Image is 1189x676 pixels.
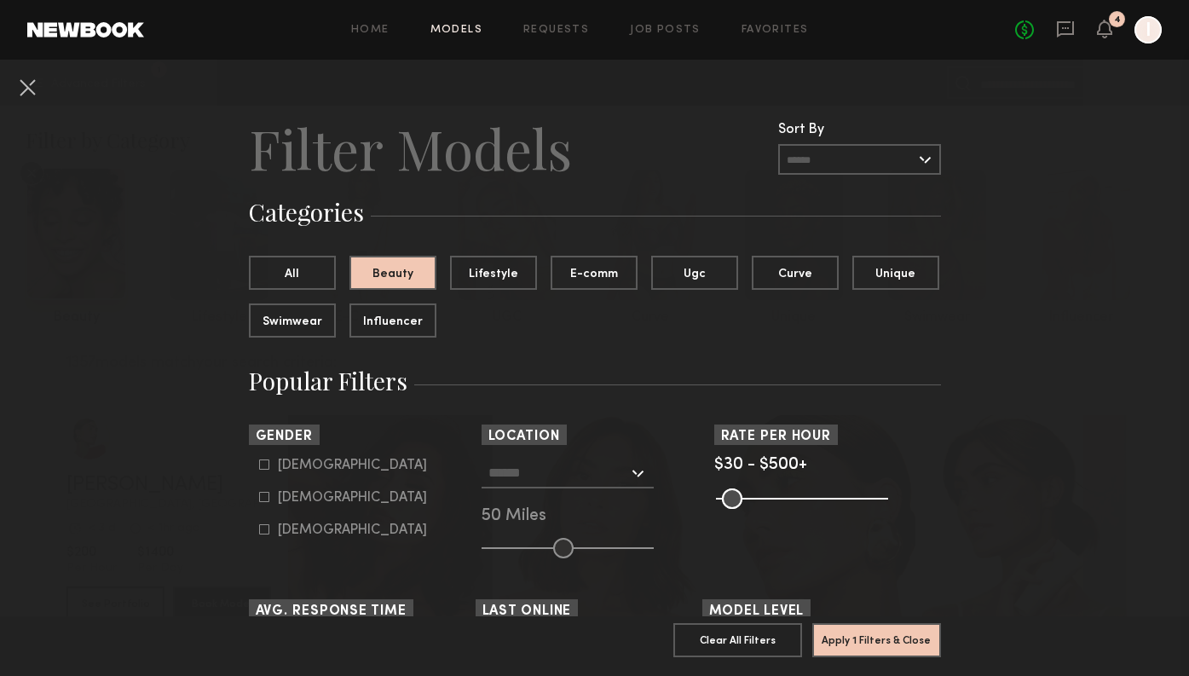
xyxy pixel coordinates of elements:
button: Cancel [14,73,41,101]
button: Beauty [349,256,436,290]
button: Unique [852,256,939,290]
button: All [249,256,336,290]
common-close-button: Cancel [14,73,41,104]
button: Curve [752,256,839,290]
button: E-comm [551,256,638,290]
span: Avg. Response Time [256,605,407,618]
span: $30 - $500+ [714,457,807,473]
h3: Popular Filters [249,365,941,397]
a: Favorites [742,25,809,36]
div: Sort By [778,123,941,137]
div: [DEMOGRAPHIC_DATA] [278,525,427,535]
div: 50 Miles [482,509,708,524]
span: Rate per Hour [721,430,832,443]
button: Lifestyle [450,256,537,290]
div: [DEMOGRAPHIC_DATA] [278,460,427,471]
span: Last Online [482,605,572,618]
span: Model Level [709,605,805,618]
a: Requests [523,25,589,36]
button: Influencer [349,303,436,338]
h2: Filter Models [249,114,572,182]
span: Gender [256,430,313,443]
button: Swimwear [249,303,336,338]
span: Location [488,430,560,443]
div: 4 [1114,15,1121,25]
a: Models [430,25,482,36]
a: I [1134,16,1162,43]
a: Job Posts [630,25,701,36]
h3: Categories [249,196,941,228]
a: Home [351,25,390,36]
button: Clear All Filters [673,623,802,657]
div: [DEMOGRAPHIC_DATA] [278,493,427,503]
button: Ugc [651,256,738,290]
button: Apply 1 Filters & Close [812,623,941,657]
